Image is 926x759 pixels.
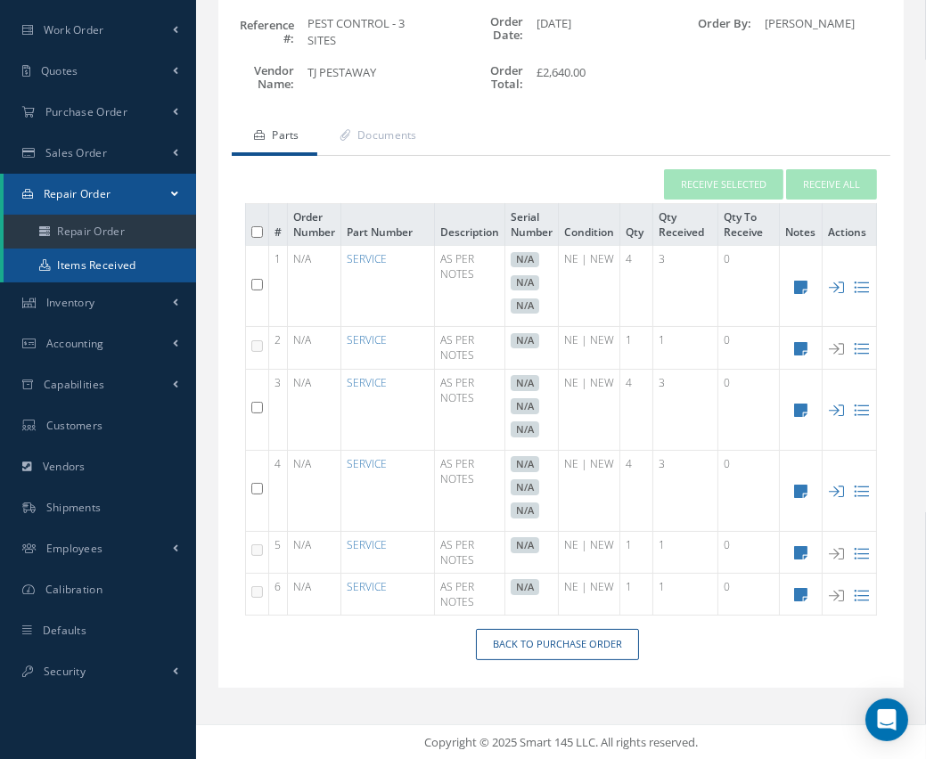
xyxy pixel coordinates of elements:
a: View part details [854,486,869,501]
td: 1 [653,573,718,615]
span: Security [44,664,86,679]
label: Reference #: [218,19,294,45]
span: N/A [293,456,311,471]
span: Purchase Order [45,104,127,119]
td: 4 [619,450,653,531]
td: 4 [269,450,288,531]
td: 2 [269,327,288,369]
div: N/A [511,275,539,291]
a: SERVICE [347,537,387,552]
td: NE | NEW [558,573,619,615]
div: N/A [511,479,539,495]
div: N/A [511,579,539,595]
div: N/A [511,537,539,553]
a: View part details [854,548,869,563]
a: SERVICE [347,332,387,347]
a: Repair Order [4,174,196,215]
div: Copyright © 2025 Smart 145 LLC. All rights reserved. [214,734,908,752]
span: Customers [46,418,103,433]
div: N/A [511,502,539,518]
a: View part details [854,343,869,358]
a: Repair Order [4,215,196,249]
td: 0 [718,369,780,450]
div: Open Intercom Messenger [865,698,908,741]
th: Serial Number [504,204,558,246]
a: Receive Part [829,590,844,605]
span: N/A [293,537,311,552]
td: 0 [718,327,780,369]
td: AS PER NOTES [434,450,504,531]
span: N/A [293,579,311,594]
span: Calibration [45,582,102,597]
td: 1 [653,327,718,369]
span: Sales Order [45,145,107,160]
div: N/A [511,421,539,437]
a: Parts [232,118,317,156]
label: Order By: [676,17,751,30]
td: 0 [718,531,780,573]
th: Actions [822,204,876,246]
td: 3 [269,369,288,450]
td: NE | NEW [558,369,619,450]
a: View part details [854,404,869,420]
div: TJ PESTAWAY [294,64,447,91]
td: 4 [619,369,653,450]
span: Work Order [44,22,104,37]
td: NE | NEW [558,531,619,573]
span: N/A [293,375,311,390]
label: Order Date: [447,15,522,42]
a: View part details [854,590,869,605]
span: Repair Order [44,186,111,201]
th: Qty [619,204,653,246]
th: Notes [779,204,822,246]
td: 3 [653,246,718,327]
td: AS PER NOTES [434,573,504,615]
td: 0 [718,573,780,615]
span: Shipments [46,500,102,515]
div: N/A [511,333,539,349]
div: £2,640.00 [523,64,676,91]
th: Order Number [288,204,341,246]
div: N/A [511,398,539,414]
td: 0 [718,450,780,531]
a: SERVICE [347,375,387,390]
span: N/A [293,332,311,347]
span: Defaults [43,623,86,638]
td: 6 [269,573,288,615]
div: [PERSON_NAME] [751,15,904,33]
a: Receive Part [829,343,844,358]
button: Receive All [786,169,877,200]
label: Order Total: [447,64,522,91]
td: 1 [619,327,653,369]
a: Receive Part [829,282,844,297]
td: 3 [653,450,718,531]
a: SERVICE [347,579,387,594]
td: 3 [653,369,718,450]
a: Back to Purchase Order [476,629,639,660]
a: View part details [854,282,869,297]
button: Receive Selected [664,169,783,200]
td: 0 [718,246,780,327]
div: N/A [511,456,539,472]
th: Qty Received [653,204,718,246]
div: N/A [511,375,539,391]
span: Inventory [46,295,95,310]
div: [DATE] [523,15,676,42]
th: Part Number [341,204,435,246]
td: NE | NEW [558,246,619,327]
label: Vendor Name: [218,64,294,91]
span: Accounting [46,336,104,351]
td: 5 [269,531,288,573]
span: Vendors [43,459,86,474]
a: Receive Part [829,548,844,563]
td: 1 [619,531,653,573]
th: Description [434,204,504,246]
td: NE | NEW [558,450,619,531]
th: Condition [558,204,619,246]
td: AS PER NOTES [434,327,504,369]
td: 1 [653,531,718,573]
td: 4 [619,246,653,327]
a: Items Received [4,249,196,282]
a: SERVICE [347,456,387,471]
div: N/A [511,252,539,268]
